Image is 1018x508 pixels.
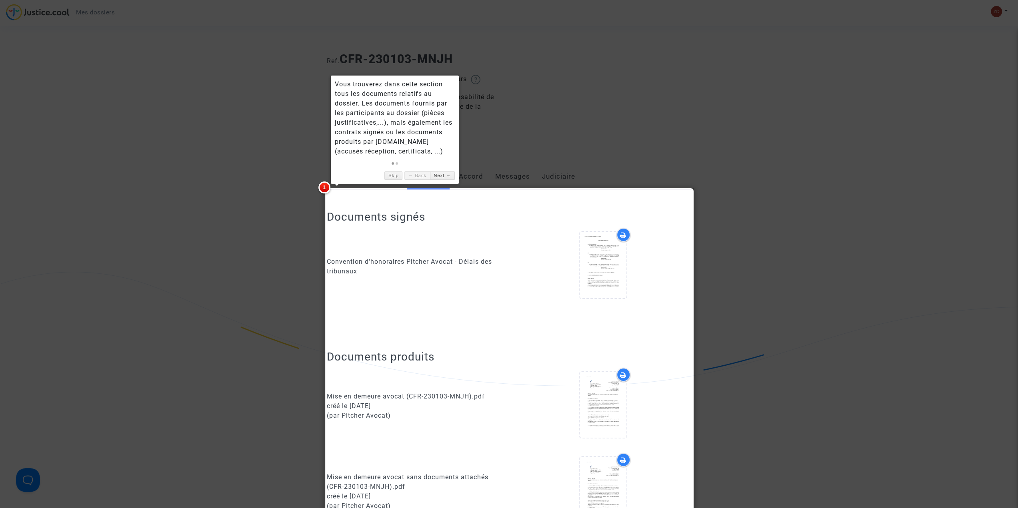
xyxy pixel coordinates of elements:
div: Convention d'honoraires Pitcher Avocat - Délais des tribunaux [327,257,503,276]
a: ← Back [404,171,430,180]
div: créé le [DATE] [327,401,503,411]
h2: Documents signés [327,210,425,224]
div: (par Pitcher Avocat) [327,411,503,420]
a: Next → [430,171,455,180]
span: 1 [318,181,330,193]
div: créé le [DATE] [327,492,503,501]
a: Skip [384,171,402,180]
div: Mise en demeure avocat sans documents attachés (CFR-230103-MNJH).pdf [327,472,503,492]
div: Vous trouverez dans cette section tous les documents relatifs au dossier. Les documents fournis p... [335,80,455,156]
div: Mise en demeure avocat (CFR-230103-MNJH).pdf [327,392,503,401]
h2: Documents produits [327,350,691,364]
